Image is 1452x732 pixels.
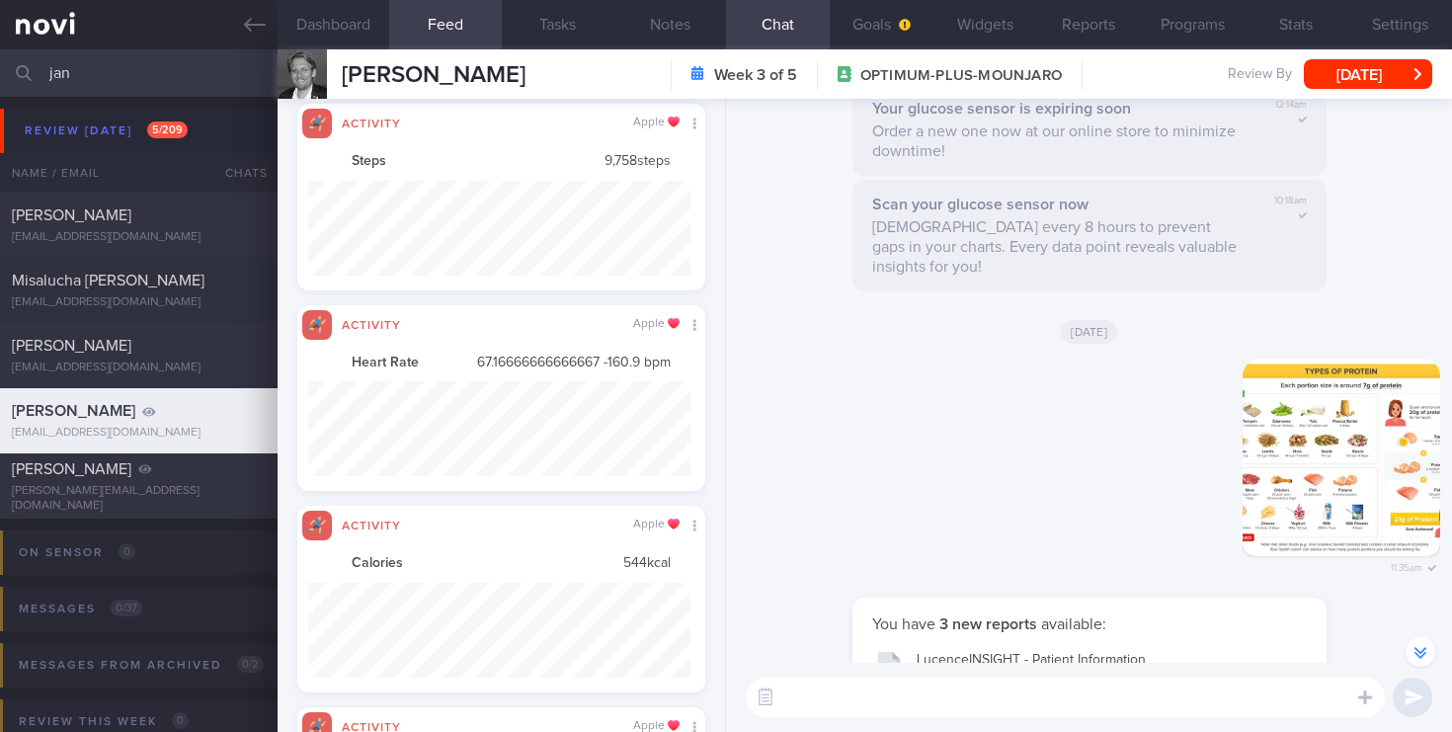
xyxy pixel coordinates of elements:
[12,230,266,245] div: [EMAIL_ADDRESS][DOMAIN_NAME]
[119,543,135,560] span: 0
[872,197,1089,212] strong: Scan your glucose sensor now
[332,315,411,332] div: Activity
[1061,320,1117,344] span: [DATE]
[12,426,266,441] div: [EMAIL_ADDRESS][DOMAIN_NAME]
[872,122,1248,161] p: Order a new one now at our online store to minimize downtime!
[12,338,131,354] span: [PERSON_NAME]
[1243,359,1440,556] img: Photo by Sue-Anne
[860,66,1062,86] span: OPTIMUM-PLUS-MOUNJARO
[12,207,131,223] span: [PERSON_NAME]
[1274,195,1307,207] span: 10:18am
[714,65,797,85] strong: Week 3 of 5
[12,484,266,514] div: [PERSON_NAME][EMAIL_ADDRESS][DOMAIN_NAME]
[1304,59,1432,89] button: [DATE]
[633,317,680,332] div: Apple
[872,614,1307,634] p: You have available:
[872,217,1247,277] p: [DEMOGRAPHIC_DATA] every 8 hours to prevent gaps in your charts. Every data point reveals valuabl...
[1391,556,1422,575] span: 11:35am
[862,639,1317,701] button: LucenceINSIGHT - Patient Information
[20,118,193,144] div: Review [DATE]
[1275,99,1307,112] span: 12:14am
[12,295,266,310] div: [EMAIL_ADDRESS][DOMAIN_NAME]
[935,616,1041,632] strong: 3 new reports
[633,518,680,532] div: Apple
[111,600,142,616] span: 0 / 37
[917,652,1307,691] div: LucenceINSIGHT - Patient Information
[352,153,386,171] strong: Steps
[12,361,266,375] div: [EMAIL_ADDRESS][DOMAIN_NAME]
[14,539,140,566] div: On sensor
[14,652,269,679] div: Messages from Archived
[12,461,131,477] span: [PERSON_NAME]
[623,555,671,573] span: 544 kcal
[237,656,264,673] span: 0 / 2
[352,555,403,573] strong: Calories
[633,116,680,130] div: Apple
[12,273,204,288] span: Misalucha [PERSON_NAME]
[332,516,411,532] div: Activity
[147,122,188,138] span: 5 / 209
[605,153,671,171] span: 9,758 steps
[352,355,419,372] strong: Heart Rate
[12,403,135,419] span: [PERSON_NAME]
[172,712,189,729] span: 0
[872,101,1131,117] strong: Your glucose sensor is expiring soon
[199,153,278,193] div: Chats
[14,596,147,622] div: Messages
[332,114,411,130] div: Activity
[477,355,671,372] span: 67.16666666666667 - 160.9 bpm
[342,63,525,87] span: [PERSON_NAME]
[1228,66,1292,84] span: Review By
